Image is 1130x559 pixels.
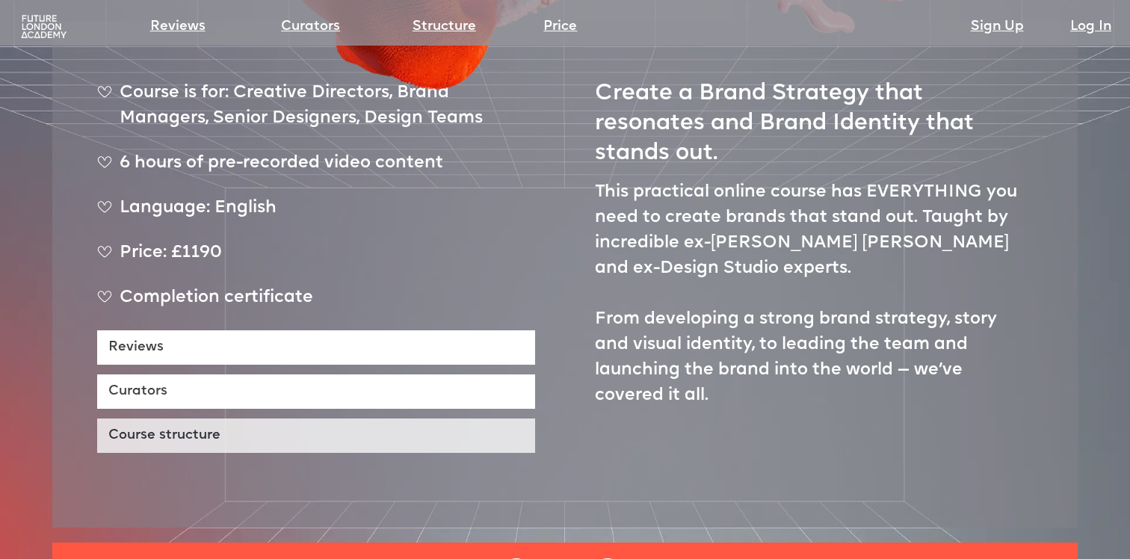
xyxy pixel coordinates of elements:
a: Reviews [150,16,206,37]
a: Course structure [97,419,535,453]
a: Price [543,16,577,37]
div: Price: £1190 [97,241,535,278]
div: Course is for: Creative Directors, Brand Managers, Senior Designers, Design Teams [97,81,535,143]
a: Curators [97,374,535,409]
div: Completion certificate [97,285,535,323]
a: Sign Up [971,16,1024,37]
div: 6 hours of pre-recorded video content [97,151,535,188]
a: Reviews [97,330,535,365]
a: Structure [413,16,476,37]
div: Language: English [97,196,535,233]
p: This practical online course has EVERYTHING you need to create brands that stand out. Taught by i... [595,180,1033,409]
h2: Create a Brand Strategy that resonates and Brand Identity that stands out. [595,66,1033,169]
a: Log In [1070,16,1111,37]
a: Curators [281,16,340,37]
